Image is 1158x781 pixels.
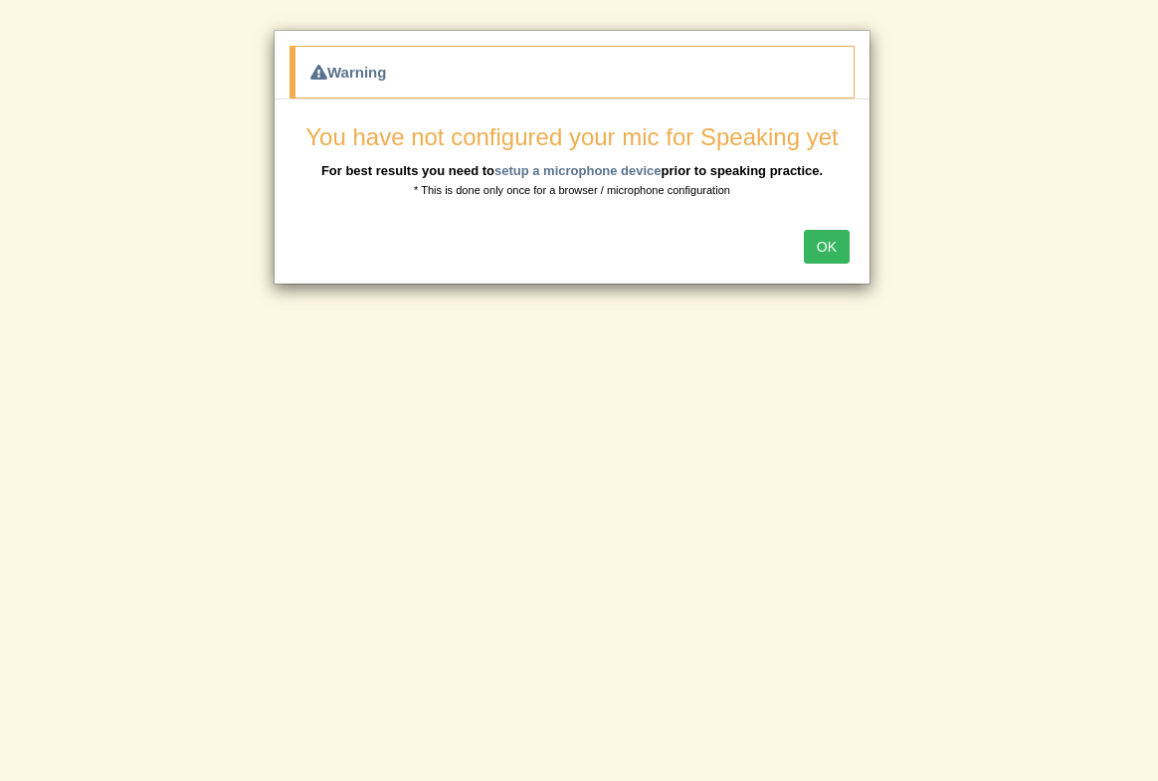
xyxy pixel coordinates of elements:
[494,163,662,178] a: setup a microphone device
[414,184,730,196] small: * This is done only once for a browser / microphone configuration
[305,123,838,150] span: You have not configured your mic for Speaking yet
[804,230,850,264] button: OK
[289,46,855,98] div: Warning
[321,163,823,178] b: For best results you need to prior to speaking practice.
